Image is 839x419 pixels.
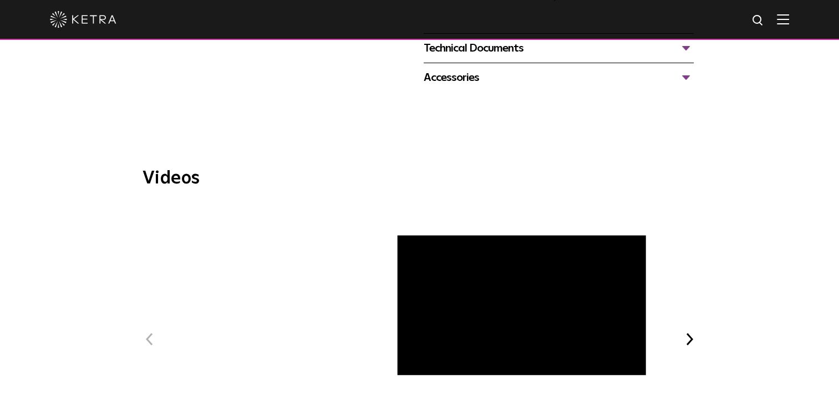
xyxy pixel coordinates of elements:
[424,69,694,86] div: Accessories
[50,11,116,28] img: ketra-logo-2019-white
[424,39,694,57] div: Technical Documents
[683,332,697,346] button: Next
[751,14,765,28] img: search icon
[777,14,789,24] img: Hamburger%20Nav.svg
[143,170,697,187] h3: Videos
[143,332,157,346] button: Previous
